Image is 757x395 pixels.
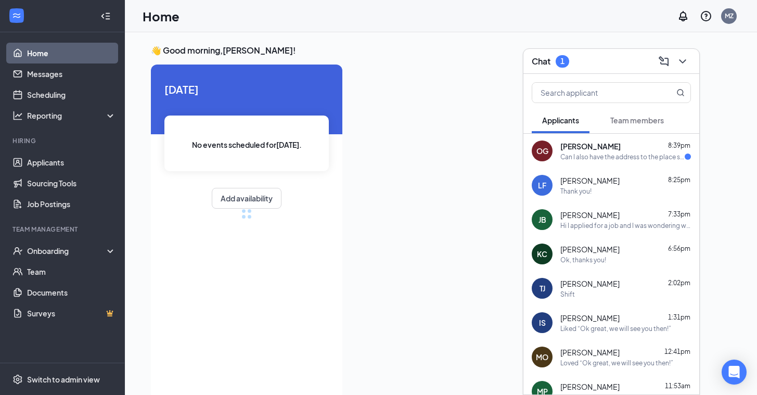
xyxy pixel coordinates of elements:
[164,81,329,97] span: [DATE]
[668,176,690,184] span: 8:25pm
[560,152,685,161] div: Can I also have the address to the place so I can go
[560,313,620,323] span: [PERSON_NAME]
[560,324,671,333] div: Liked “Ok great, we will see you then!”
[192,139,302,150] span: No events scheduled for [DATE] .
[560,187,592,196] div: Thank you!
[560,141,621,151] span: [PERSON_NAME]
[241,209,252,219] div: loading meetings...
[668,142,690,149] span: 8:39pm
[537,249,547,259] div: KC
[676,55,689,68] svg: ChevronDown
[151,45,731,56] h3: 👋 Good morning, [PERSON_NAME] !
[27,282,116,303] a: Documents
[668,210,690,218] span: 7:33pm
[12,246,23,256] svg: UserCheck
[560,221,691,230] div: Hi I applied for a job and I was wondering when is my interview
[610,116,664,125] span: Team members
[212,188,281,209] button: Add availability
[665,382,690,390] span: 11:53am
[536,146,548,156] div: OG
[540,283,545,294] div: TJ
[100,11,111,21] svg: Collapse
[722,360,747,385] div: Open Intercom Messenger
[560,175,620,186] span: [PERSON_NAME]
[12,136,114,145] div: Hiring
[677,10,689,22] svg: Notifications
[27,152,116,173] a: Applicants
[542,116,579,125] span: Applicants
[674,53,691,70] button: ChevronDown
[143,7,179,25] h1: Home
[27,43,116,63] a: Home
[27,246,107,256] div: Onboarding
[27,84,116,105] a: Scheduling
[560,381,620,392] span: [PERSON_NAME]
[12,374,23,385] svg: Settings
[538,214,546,225] div: JB
[676,88,685,97] svg: MagnifyingGlass
[560,210,620,220] span: [PERSON_NAME]
[532,56,550,67] h3: Chat
[532,83,656,103] input: Search applicant
[11,10,22,21] svg: WorkstreamLogo
[725,11,734,20] div: MZ
[560,244,620,254] span: [PERSON_NAME]
[664,348,690,355] span: 12:41pm
[27,303,116,324] a: SurveysCrown
[700,10,712,22] svg: QuestionInfo
[560,347,620,358] span: [PERSON_NAME]
[12,110,23,121] svg: Analysis
[668,245,690,252] span: 6:56pm
[560,359,673,367] div: Loved “Ok great, we will see you then!”
[560,278,620,289] span: [PERSON_NAME]
[536,352,548,362] div: MO
[560,57,564,66] div: 1
[12,225,114,234] div: Team Management
[560,290,575,299] div: Shift
[656,53,672,70] button: ComposeMessage
[27,173,116,194] a: Sourcing Tools
[538,180,546,190] div: LF
[27,374,100,385] div: Switch to admin view
[27,63,116,84] a: Messages
[668,313,690,321] span: 1:31pm
[560,256,606,264] div: Ok, thanks you!
[27,110,117,121] div: Reporting
[668,279,690,287] span: 2:02pm
[658,55,670,68] svg: ComposeMessage
[27,261,116,282] a: Team
[27,194,116,214] a: Job Postings
[539,317,546,328] div: IS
